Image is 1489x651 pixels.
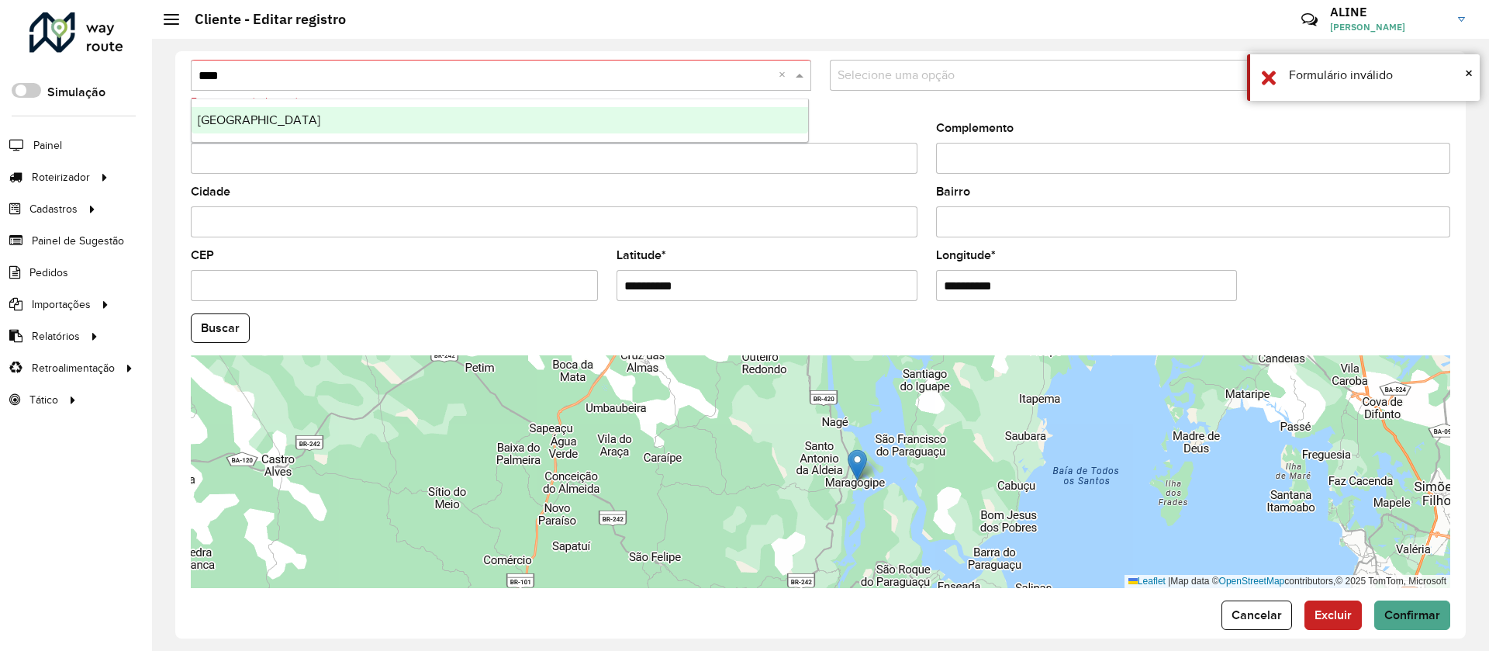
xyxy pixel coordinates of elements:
[1315,608,1352,622] span: Excluir
[1465,64,1473,81] span: ×
[32,360,115,376] span: Retroalimentação
[179,11,346,28] h2: Cliente - Editar registro
[848,449,867,481] img: Marker
[1374,601,1450,630] button: Confirmar
[1219,576,1285,587] a: OpenStreetMap
[191,99,809,143] ng-dropdown-panel: Options list
[191,182,230,201] label: Cidade
[936,246,996,265] label: Longitude
[1232,608,1282,622] span: Cancelar
[1221,601,1292,630] button: Cancelar
[29,201,78,217] span: Cadastros
[191,313,250,343] button: Buscar
[1330,20,1446,34] span: [PERSON_NAME]
[1293,3,1326,36] a: Contato Rápido
[779,66,792,85] span: Clear all
[29,392,58,408] span: Tático
[1304,601,1362,630] button: Excluir
[1125,575,1450,588] div: Map data © contributors,© 2025 TomTom, Microsoft
[936,182,970,201] label: Bairro
[191,246,214,265] label: CEP
[32,328,80,345] span: Relatórios
[936,119,1014,137] label: Complemento
[47,83,105,102] label: Simulação
[32,169,90,185] span: Roteirizador
[1128,576,1166,587] a: Leaflet
[33,137,62,154] span: Painel
[1330,5,1446,19] h3: ALINE
[198,113,320,126] span: [GEOGRAPHIC_DATA]
[32,233,124,249] span: Painel de Sugestão
[1465,61,1473,85] button: Close
[1289,66,1468,85] div: Formulário inválido
[191,96,311,108] formly-validation-message: Este campo é obrigatório
[617,246,666,265] label: Latitude
[1384,608,1440,622] span: Confirmar
[1168,576,1170,587] span: |
[29,265,68,281] span: Pedidos
[32,296,91,313] span: Importações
